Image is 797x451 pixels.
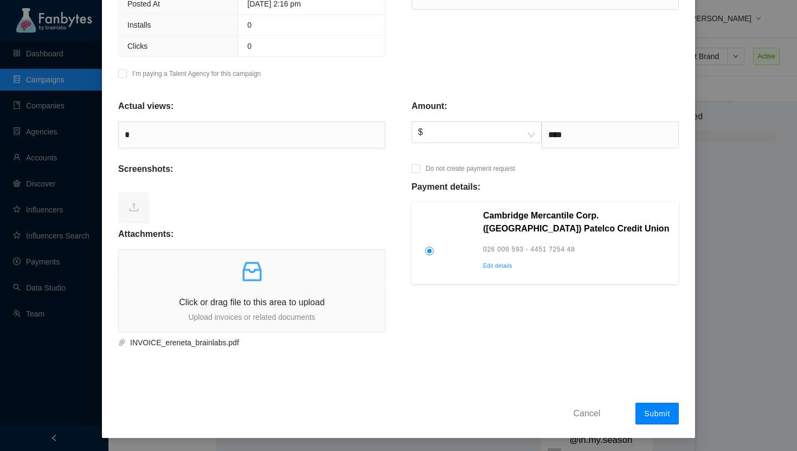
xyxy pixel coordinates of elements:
button: Submit [635,403,679,424]
button: Cancel [565,404,608,422]
p: Click or drag file to this area to upload [119,295,385,309]
p: Actual views: [118,100,173,113]
p: Edit details [483,261,672,271]
span: 0 [247,21,252,29]
p: Screenshots: [118,163,173,176]
p: Payment details: [412,181,480,194]
p: Do not create payment request [426,163,515,174]
span: $ [418,122,535,143]
p: Attachments: [118,228,173,241]
p: 026 009 593 - 4451 7254 48 [483,244,672,255]
span: upload [128,202,139,212]
span: inbox [239,259,265,285]
span: paper-clip [118,339,126,346]
p: I’m paying a Talent Agency for this campaign [132,68,261,79]
span: INVOICE_ereneta_brainlabs.pdf [126,337,372,349]
p: Cambridge Mercantile Corp. ([GEOGRAPHIC_DATA]) Patelco Credit Union [483,209,672,235]
p: Upload invoices or related documents [119,311,385,323]
span: Cancel [573,407,600,420]
p: Amount: [412,100,447,113]
span: Submit [644,409,670,418]
span: Clicks [127,42,147,50]
span: inboxClick or drag file to this area to uploadUpload invoices or related documents [119,250,385,332]
span: Installs [127,21,151,29]
span: 0 [247,42,252,50]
